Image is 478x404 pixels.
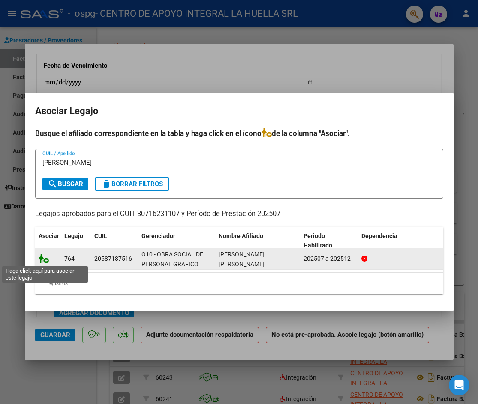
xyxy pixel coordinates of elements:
[42,178,88,190] button: Buscar
[94,232,107,239] span: CUIL
[35,209,443,220] p: Legajos aprobados para el CUIT 30716231107 y Período de Prestación 202507
[361,232,397,239] span: Dependencia
[101,179,111,189] mat-icon: delete
[91,227,138,255] datatable-header-cell: CUIL
[64,232,83,239] span: Legajo
[48,179,58,189] mat-icon: search
[64,255,75,262] span: 764
[304,232,332,249] span: Periodo Habilitado
[61,227,91,255] datatable-header-cell: Legajo
[304,254,355,264] div: 202507 a 202512
[35,103,443,119] h2: Asociar Legajo
[35,273,443,294] div: 1 registros
[141,232,175,239] span: Gerenciador
[138,227,215,255] datatable-header-cell: Gerenciador
[449,375,469,395] div: Open Intercom Messenger
[141,251,207,268] span: O10 - OBRA SOCIAL DEL PERSONAL GRAFICO
[300,227,358,255] datatable-header-cell: Periodo Habilitado
[215,227,301,255] datatable-header-cell: Nombre Afiliado
[35,227,61,255] datatable-header-cell: Asociar
[95,177,169,191] button: Borrar Filtros
[101,180,163,188] span: Borrar Filtros
[48,180,83,188] span: Buscar
[94,254,132,264] div: 20587187516
[39,232,59,239] span: Asociar
[358,227,443,255] datatable-header-cell: Dependencia
[35,128,443,139] h4: Busque el afiliado correspondiente en la tabla y haga click en el ícono de la columna "Asociar".
[219,232,263,239] span: Nombre Afiliado
[219,251,265,268] span: RODRIGUEZ GERONIMO GASPAR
